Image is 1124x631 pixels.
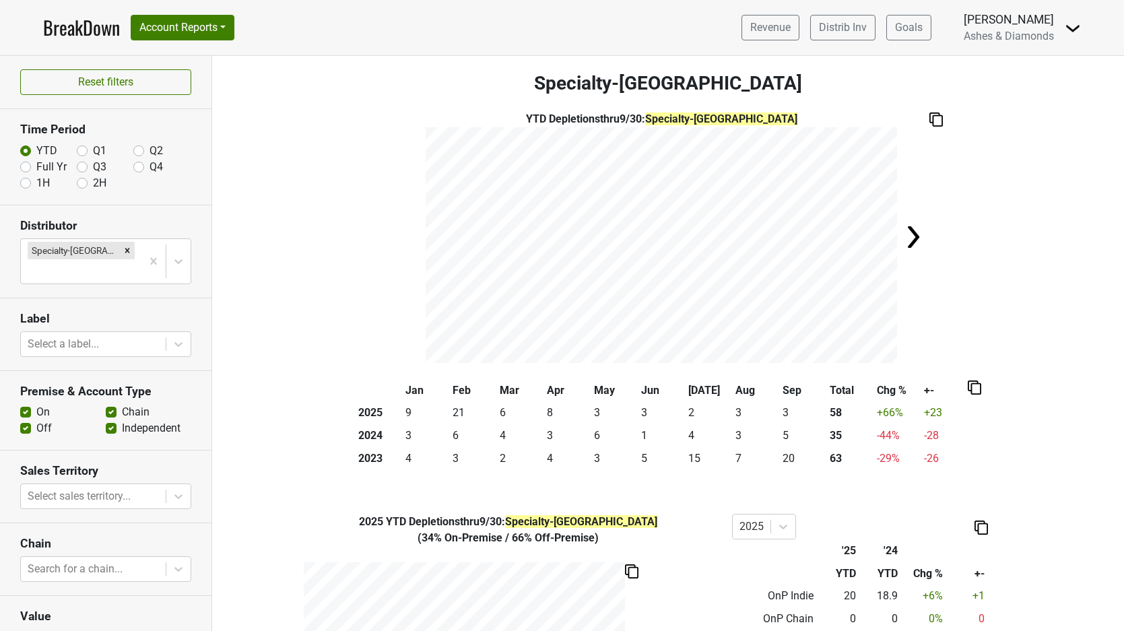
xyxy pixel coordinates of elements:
[20,219,191,233] h3: Distributor
[826,447,873,470] th: 63
[543,379,591,402] th: Apr
[826,424,873,447] th: 35
[964,30,1054,42] span: Ashes & Diamonds
[638,379,685,402] th: Jun
[426,111,897,127] div: YTD Depletions thru 9/30 :
[732,607,817,630] td: OnP Chain
[946,607,988,630] td: 0
[93,143,106,159] label: Q1
[150,143,163,159] label: Q2
[36,175,50,191] label: 1H
[20,69,191,95] button: Reset filters
[359,515,386,528] span: 2025
[591,447,638,470] td: 3
[449,402,496,425] td: 21
[817,539,859,562] th: '25
[20,312,191,326] h3: Label
[859,607,901,630] td: 0
[826,402,873,425] th: 58
[36,159,67,175] label: Full Yr
[496,402,543,425] td: 6
[355,447,402,470] th: 2023
[859,539,901,562] th: '24
[122,420,180,436] label: Independent
[859,562,901,585] th: YTD
[638,402,685,425] td: 3
[402,447,449,470] td: 4
[505,515,657,528] span: Specialty-[GEOGRAPHIC_DATA]
[685,424,732,447] td: 4
[946,562,988,585] th: +-
[36,404,50,420] label: On
[779,379,826,402] th: Sep
[294,530,722,546] div: ( 34% On-Premise / 66% Off-Premise )
[20,464,191,478] h3: Sales Territory
[873,379,921,402] th: Chg %
[355,424,402,447] th: 2024
[543,424,591,447] td: 3
[591,402,638,425] td: 3
[355,402,402,425] th: 2025
[638,424,685,447] td: 1
[732,379,779,402] th: Aug
[779,447,826,470] td: 20
[826,379,873,402] th: Total
[732,447,779,470] td: 7
[921,402,968,425] td: +23
[685,402,732,425] td: 2
[685,447,732,470] td: 15
[591,379,638,402] th: May
[496,424,543,447] td: 4
[732,402,779,425] td: 3
[20,609,191,624] h3: Value
[543,447,591,470] td: 4
[779,402,826,425] td: 3
[496,379,543,402] th: Mar
[93,175,106,191] label: 2H
[449,379,496,402] th: Feb
[43,13,120,42] a: BreakDown
[20,123,191,137] h3: Time Period
[591,424,638,447] td: 6
[873,402,921,425] td: +66 %
[921,379,968,402] th: +-
[901,562,946,585] th: Chg %
[625,564,638,578] img: Copy to clipboard
[402,424,449,447] td: 3
[543,402,591,425] td: 8
[900,224,927,251] img: Arrow right
[131,15,234,40] button: Account Reports
[685,379,732,402] th: [DATE]
[28,242,120,259] div: Specialty-[GEOGRAPHIC_DATA]
[968,380,981,395] img: Copy to clipboard
[212,72,1124,95] h3: Specialty-[GEOGRAPHIC_DATA]
[741,15,799,40] a: Revenue
[1065,20,1081,36] img: Dropdown Menu
[645,112,797,125] span: Specialty-[GEOGRAPHIC_DATA]
[36,420,52,436] label: Off
[929,112,943,127] img: Copy to clipboard
[964,11,1054,28] div: [PERSON_NAME]
[901,585,946,608] td: +6 %
[638,447,685,470] td: 5
[901,607,946,630] td: 0 %
[779,424,826,447] td: 5
[496,447,543,470] td: 2
[122,404,150,420] label: Chain
[886,15,931,40] a: Goals
[946,585,988,608] td: +1
[817,607,859,630] td: 0
[402,379,449,402] th: Jan
[921,424,968,447] td: -28
[20,385,191,399] h3: Premise & Account Type
[449,424,496,447] td: 6
[93,159,106,175] label: Q3
[20,537,191,551] h3: Chain
[817,562,859,585] th: YTD
[974,521,988,535] img: Copy to clipboard
[921,447,968,470] td: -26
[120,242,135,259] div: Remove Specialty-GA
[817,585,859,608] td: 20
[873,424,921,447] td: -44 %
[294,514,722,530] div: YTD Depletions thru 9/30 :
